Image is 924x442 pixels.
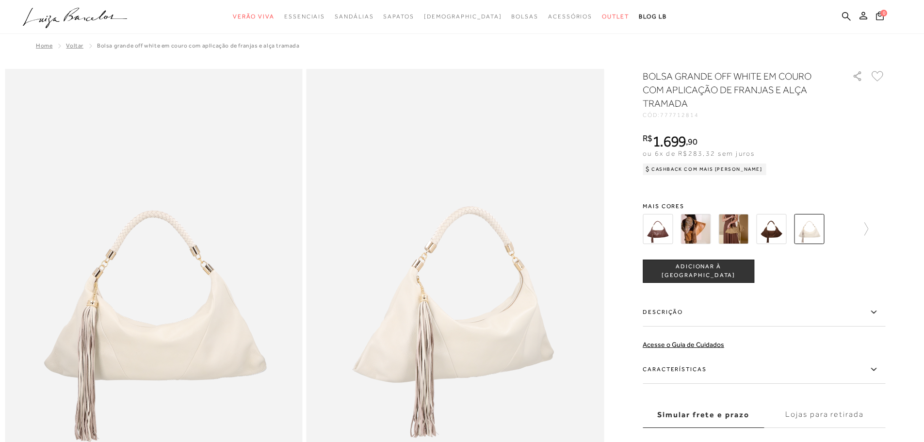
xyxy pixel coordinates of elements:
span: Essenciais [284,13,325,20]
span: 90 [688,136,697,147]
img: BOLSA GRANDE OFF WHITE EM COURO COM APLICAÇÃO DE FRANJAS E ALÇA TRAMADA [794,214,824,244]
div: Cashback com Mais [PERSON_NAME] [643,164,766,175]
a: noSubCategoriesText [602,8,629,26]
label: Características [643,356,885,384]
span: 0 [880,10,887,16]
img: BOLSA GRANDE EM CAMURÇA CAFÉ COM APLICAÇÃO DE FRANJAS E ALÇA TRAMADA [756,214,786,244]
span: Outlet [602,13,629,20]
span: [DEMOGRAPHIC_DATA] [424,13,502,20]
a: noSubCategoriesText [335,8,373,26]
a: noSubCategoriesText [284,8,325,26]
i: , [686,137,697,146]
span: ou 6x de R$283,32 sem juros [643,149,755,157]
a: noSubCategoriesText [383,8,414,26]
span: BOLSA GRANDE OFF WHITE EM COURO COM APLICAÇÃO DE FRANJAS E ALÇA TRAMADA [97,42,300,49]
a: BLOG LB [639,8,667,26]
label: Simular frete e prazo [643,402,764,428]
a: noSubCategoriesText [233,8,275,26]
span: Sapatos [383,13,414,20]
label: Lojas para retirada [764,402,885,428]
span: 1.699 [652,132,686,150]
div: CÓD: [643,112,837,118]
i: R$ [643,134,652,143]
button: ADICIONAR À [GEOGRAPHIC_DATA] [643,260,754,283]
a: noSubCategoriesText [424,8,502,26]
h1: BOLSA GRANDE OFF WHITE EM COURO COM APLICAÇÃO DE FRANJAS E ALÇA TRAMADA [643,69,825,110]
label: Descrição [643,298,885,327]
button: 0 [873,11,887,24]
a: Acesse o Guia de Cuidados [643,341,724,348]
a: Voltar [66,42,83,49]
img: BOLSA GRANDE EM CAMURÇA BEGE FENDI COM APLICAÇÃO DE FRANJAS E ALÇA TRAMADA [718,214,748,244]
span: Bolsas [511,13,538,20]
span: Acessórios [548,13,592,20]
a: Home [36,42,52,49]
span: Sandálias [335,13,373,20]
img: BOLSA GRANDE CAFÉ EM COURO COM APLICAÇÃO DE FRANJAS E ALÇA TRAMADA [643,214,673,244]
span: BLOG LB [639,13,667,20]
span: ADICIONAR À [GEOGRAPHIC_DATA] [643,262,754,279]
span: Mais cores [643,203,885,209]
img: BOLSA GRANDE CARAMELO EM COURO COM APLICAÇÃO DE FRANJAS E ALÇA TRAMADA [681,214,711,244]
span: 777712814 [660,112,699,118]
a: noSubCategoriesText [548,8,592,26]
a: noSubCategoriesText [511,8,538,26]
span: Verão Viva [233,13,275,20]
